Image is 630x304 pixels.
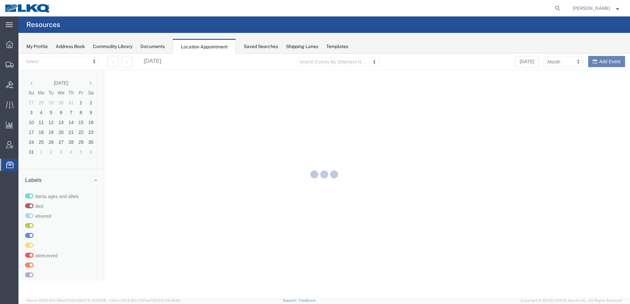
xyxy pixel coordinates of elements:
[244,43,278,50] div: Saved Searches
[5,3,51,13] img: logo
[521,298,622,303] span: Copyright © [DATE]-[DATE] Agistix Inc., All Rights Reserved
[26,298,106,302] span: Server: 2025.19.0-192a4753216
[140,43,165,50] div: Documents
[93,43,132,50] div: Commodity Library
[283,298,299,302] a: Support
[572,4,621,12] button: [PERSON_NAME]
[326,43,348,50] div: Templates
[173,39,236,54] div: Location Appointment
[286,43,318,50] div: Shipping Lanes
[26,16,60,33] h4: Resources
[299,298,316,302] a: Feedback
[109,298,180,302] span: Client: 2025.19.0-7f44ea7
[26,43,48,50] div: My Profile
[56,43,85,50] div: Address Book
[79,298,106,302] span: [DATE] 10:05:38
[153,298,180,302] span: [DATE] 09:58:55
[573,5,610,12] span: Brian Schmidt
